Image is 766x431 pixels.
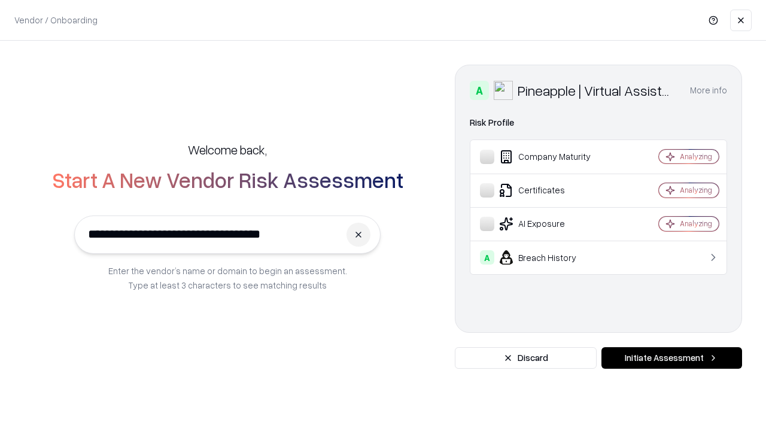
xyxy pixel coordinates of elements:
button: Discard [455,347,597,369]
div: Analyzing [680,185,712,195]
h5: Welcome back, [188,141,267,158]
div: Analyzing [680,218,712,229]
div: Breach History [480,250,623,265]
div: Analyzing [680,151,712,162]
h2: Start A New Vendor Risk Assessment [52,168,403,192]
div: AI Exposure [480,217,623,231]
div: Pineapple | Virtual Assistant Agency [518,81,676,100]
div: Certificates [480,183,623,198]
img: Pineapple | Virtual Assistant Agency [494,81,513,100]
p: Enter the vendor’s name or domain to begin an assessment. Type at least 3 characters to see match... [108,263,347,292]
div: Risk Profile [470,116,727,130]
div: A [470,81,489,100]
button: Initiate Assessment [601,347,742,369]
div: Company Maturity [480,150,623,164]
div: A [480,250,494,265]
button: More info [690,80,727,101]
p: Vendor / Onboarding [14,14,98,26]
